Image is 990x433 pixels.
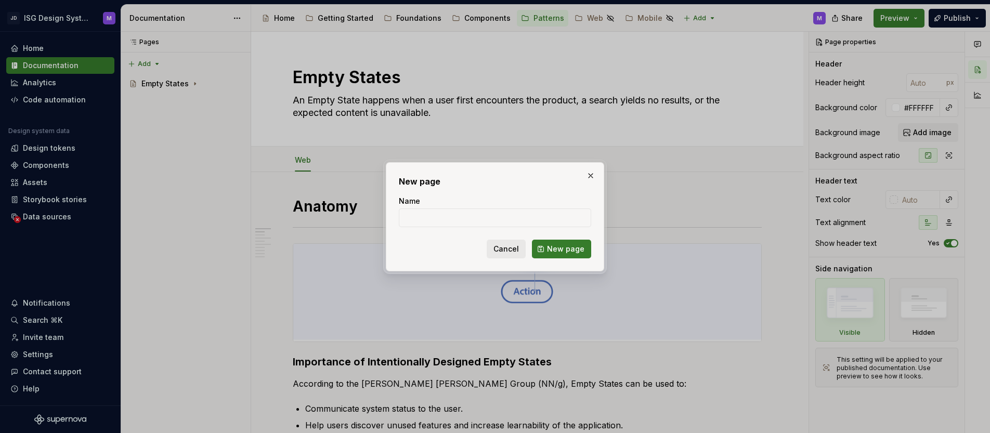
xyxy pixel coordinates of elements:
button: Cancel [487,240,526,258]
h2: New page [399,175,591,188]
span: Cancel [493,244,519,254]
button: New page [532,240,591,258]
label: Name [399,196,420,206]
span: New page [547,244,584,254]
